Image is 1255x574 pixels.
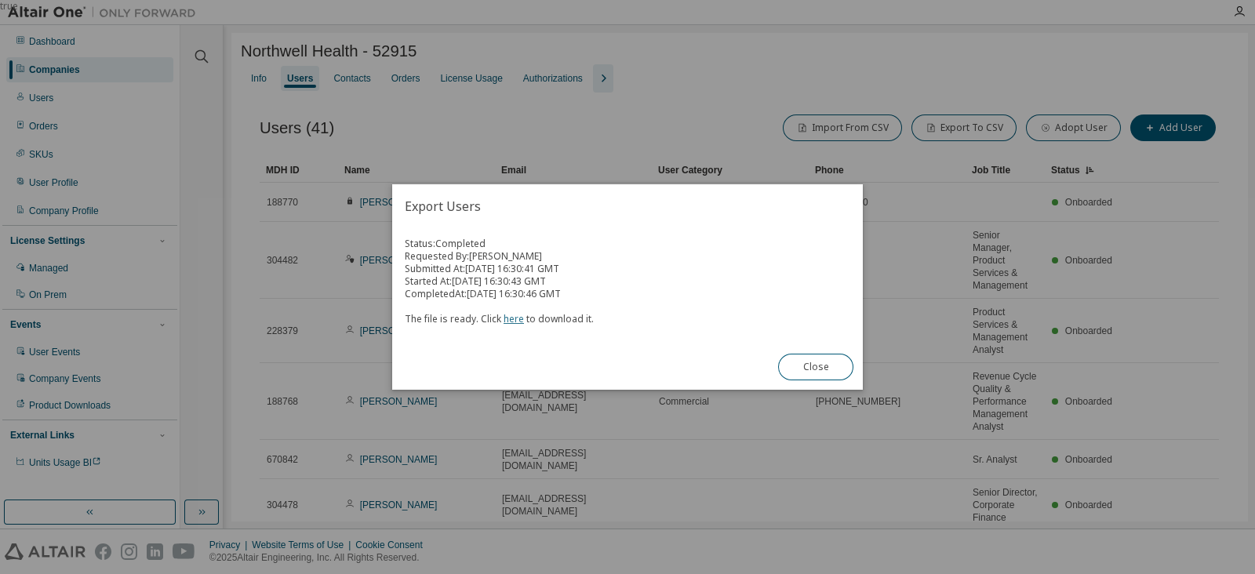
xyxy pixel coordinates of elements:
div: Submitted At: [DATE] 16:30:41 GMT [405,263,850,275]
h2: Export Users [392,184,863,228]
div: Status: Completed Requested By: [PERSON_NAME] Started At: [DATE] 16:30:43 GMT Completed At: [DATE... [405,238,850,325]
button: Close [778,354,853,380]
div: The file is ready. Click to download it. [405,300,850,325]
a: here [504,312,524,325]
